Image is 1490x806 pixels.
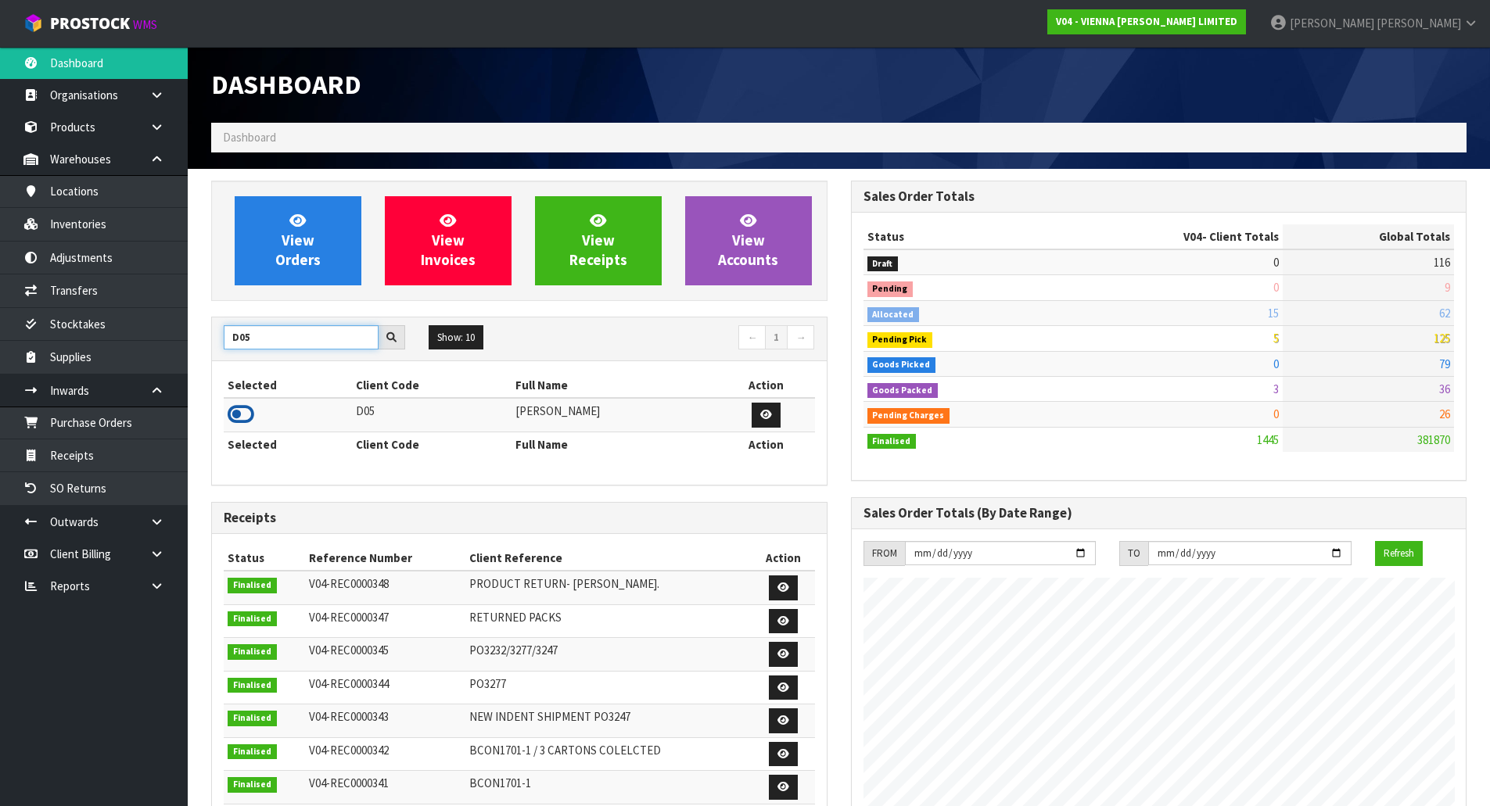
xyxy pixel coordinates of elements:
[469,643,558,657] span: PO3232/3277/3247
[352,432,512,457] th: Client Code
[512,432,719,457] th: Full Name
[1439,382,1450,396] span: 36
[224,373,352,398] th: Selected
[512,373,719,398] th: Full Name
[718,211,778,270] span: View Accounts
[228,678,277,693] span: Finalised
[1273,382,1279,396] span: 3
[867,332,933,348] span: Pending Pick
[1434,255,1450,270] span: 116
[867,408,950,424] span: Pending Charges
[1290,16,1374,30] span: [PERSON_NAME]
[469,776,531,790] span: BCON1701-1
[867,307,920,323] span: Allocated
[50,13,130,34] span: ProStock
[867,383,939,399] span: Goods Packed
[133,17,157,32] small: WMS
[235,196,361,285] a: ViewOrders
[309,743,389,758] span: V04-REC0000342
[531,325,815,353] nav: Page navigation
[385,196,512,285] a: ViewInvoices
[1257,432,1279,447] span: 1445
[224,546,305,571] th: Status
[469,676,506,691] span: PO3277
[309,676,389,691] span: V04-REC0000344
[1273,356,1279,371] span: 0
[465,546,752,571] th: Client Reference
[421,211,476,270] span: View Invoices
[1273,407,1279,421] span: 0
[512,398,719,432] td: [PERSON_NAME]
[1445,280,1450,295] span: 9
[1059,224,1283,249] th: - Client Totals
[1439,306,1450,321] span: 62
[23,13,43,33] img: cube-alt.png
[718,432,814,457] th: Action
[1056,15,1237,28] strong: V04 - VIENNA [PERSON_NAME] LIMITED
[211,68,361,101] span: Dashboard
[305,546,465,571] th: Reference Number
[685,196,812,285] a: ViewAccounts
[1283,224,1454,249] th: Global Totals
[1434,331,1450,346] span: 125
[224,432,352,457] th: Selected
[469,743,661,758] span: BCON1701-1 / 3 CARTONS COLELCTED
[1375,541,1423,566] button: Refresh
[867,281,914,297] span: Pending
[738,325,766,350] a: ←
[1417,432,1450,447] span: 381870
[309,709,389,724] span: V04-REC0000343
[1268,306,1279,321] span: 15
[718,373,814,398] th: Action
[228,578,277,593] span: Finalised
[863,224,1059,249] th: Status
[429,325,483,350] button: Show: 10
[309,576,389,591] span: V04-REC0000348
[309,776,389,790] span: V04-REC0000341
[1273,280,1279,295] span: 0
[1439,356,1450,371] span: 79
[867,434,917,450] span: Finalised
[1047,9,1246,34] a: V04 - VIENNA [PERSON_NAME] LIMITED
[1273,331,1279,346] span: 5
[535,196,662,285] a: ViewReceipts
[223,130,276,145] span: Dashboard
[1183,229,1202,244] span: V04
[228,611,277,627] span: Finalised
[469,709,630,724] span: NEW INDENT SHIPMENT PO3247
[863,506,1455,521] h3: Sales Order Totals (By Date Range)
[863,541,905,566] div: FROM
[275,211,321,270] span: View Orders
[309,610,389,625] span: V04-REC0000347
[867,256,899,272] span: Draft
[224,325,379,349] input: Search clients
[309,643,389,657] span: V04-REC0000345
[1273,255,1279,270] span: 0
[1439,407,1450,421] span: 26
[863,189,1455,204] h3: Sales Order Totals
[352,398,512,432] td: D05
[224,510,815,525] h3: Receipts
[752,546,814,571] th: Action
[352,373,512,398] th: Client Code
[867,357,936,373] span: Goods Picked
[787,325,814,350] a: →
[1119,541,1148,566] div: TO
[1377,16,1461,30] span: [PERSON_NAME]
[228,744,277,760] span: Finalised
[569,211,627,270] span: View Receipts
[228,711,277,726] span: Finalised
[228,644,277,660] span: Finalised
[469,576,659,591] span: PRODUCT RETURN- [PERSON_NAME].
[228,777,277,793] span: Finalised
[469,610,562,625] span: RETURNED PACKS
[765,325,788,350] a: 1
